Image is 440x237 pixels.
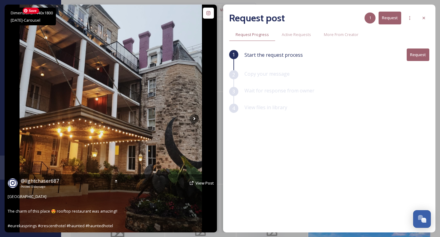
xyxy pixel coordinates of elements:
[324,32,358,38] span: More From Creator
[21,177,59,185] a: @lightchaser687
[236,32,269,38] span: Request Progress
[11,17,40,23] span: [DATE] - Carousel
[244,104,287,111] span: View files in library
[379,12,401,24] button: Request
[407,48,429,61] button: Request
[244,51,303,59] span: Start the request process
[11,10,53,16] span: Dimensions: 1440 x 1800
[232,51,235,58] span: 1
[244,87,314,94] span: Wait for response from owner
[8,194,118,228] span: [GEOGRAPHIC_DATA] The charm of this place 😍 rooftop restaurant was amazing!! #eurekasprings #cres...
[229,11,285,25] h2: Request post
[244,70,290,77] span: Copy your message
[413,210,431,228] button: Open Chat
[23,8,39,14] span: Save
[369,15,371,21] span: 1
[232,71,235,78] span: 2
[21,185,59,189] span: Posted 13 days ago
[196,180,214,186] a: View Post
[20,5,202,232] img: Crescent Hotel The charm of this place 😍 rooftop restaurant was amazing!! #eurekasprings #crescen...
[232,88,235,95] span: 3
[21,178,59,184] span: @ lightchaser687
[232,105,235,112] span: 4
[282,32,311,38] span: Active Requests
